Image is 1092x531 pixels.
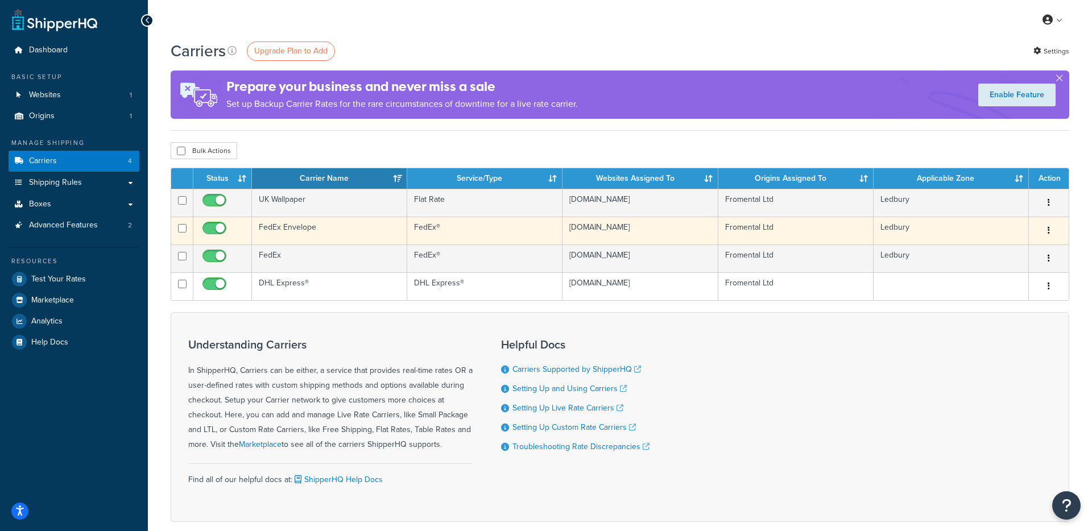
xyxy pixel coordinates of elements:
[9,332,139,352] a: Help Docs
[874,189,1029,217] td: Ledbury
[718,272,874,300] td: Fromental Ltd
[9,106,139,127] li: Origins
[9,269,139,289] a: Test Your Rates
[9,151,139,172] li: Carriers
[718,168,874,189] th: Origins Assigned To: activate to sort column ascending
[874,168,1029,189] th: Applicable Zone: activate to sort column ascending
[239,438,282,450] a: Marketplace
[9,85,139,106] a: Websites 1
[193,168,252,189] th: Status: activate to sort column ascending
[1033,43,1069,59] a: Settings
[9,72,139,82] div: Basic Setup
[171,70,226,119] img: ad-rules-rateshop-fe6ec290ccb7230408bd80ed9643f0289d75e0ffd9eb532fc0e269fcd187b520.png
[9,172,139,193] a: Shipping Rules
[31,338,68,347] span: Help Docs
[29,111,55,121] span: Origins
[1052,491,1081,520] button: Open Resource Center
[29,156,57,166] span: Carriers
[12,9,97,31] a: ShipperHQ Home
[29,178,82,188] span: Shipping Rules
[130,90,132,100] span: 1
[31,275,86,284] span: Test Your Rates
[128,221,132,230] span: 2
[252,244,407,272] td: FedEx
[252,217,407,244] td: FedEx Envelope
[9,256,139,266] div: Resources
[512,441,650,453] a: Troubleshooting Rate Discrepancies
[9,40,139,61] a: Dashboard
[247,42,335,61] a: Upgrade Plan to Add
[9,106,139,127] a: Origins 1
[512,402,623,414] a: Setting Up Live Rate Carriers
[718,189,874,217] td: Fromental Ltd
[9,151,139,172] a: Carriers 4
[29,90,61,100] span: Websites
[1029,168,1069,189] th: Action
[171,142,237,159] button: Bulk Actions
[874,244,1029,272] td: Ledbury
[562,189,718,217] td: [DOMAIN_NAME]
[407,189,562,217] td: Flat Rate
[31,317,63,326] span: Analytics
[130,111,132,121] span: 1
[407,217,562,244] td: FedEx®
[29,221,98,230] span: Advanced Features
[407,244,562,272] td: FedEx®
[188,338,473,351] h3: Understanding Carriers
[9,311,139,331] a: Analytics
[226,77,578,96] h4: Prepare your business and never miss a sale
[188,338,473,452] div: In ShipperHQ, Carriers can be either, a service that provides real-time rates OR a user-defined r...
[188,463,473,487] div: Find all of our helpful docs at:
[978,84,1056,106] a: Enable Feature
[254,45,328,57] span: Upgrade Plan to Add
[562,168,718,189] th: Websites Assigned To: activate to sort column ascending
[9,138,139,148] div: Manage Shipping
[29,200,51,209] span: Boxes
[252,272,407,300] td: DHL Express®
[512,383,627,395] a: Setting Up and Using Carriers
[226,96,578,112] p: Set up Backup Carrier Rates for the rare circumstances of downtime for a live rate carrier.
[171,40,226,62] h1: Carriers
[292,474,383,486] a: ShipperHQ Help Docs
[9,194,139,215] a: Boxes
[718,244,874,272] td: Fromental Ltd
[718,217,874,244] td: Fromental Ltd
[562,244,718,272] td: [DOMAIN_NAME]
[9,215,139,236] a: Advanced Features 2
[9,290,139,310] a: Marketplace
[407,168,562,189] th: Service/Type: activate to sort column ascending
[512,421,636,433] a: Setting Up Custom Rate Carriers
[252,168,407,189] th: Carrier Name: activate to sort column ascending
[501,338,650,351] h3: Helpful Docs
[128,156,132,166] span: 4
[9,215,139,236] li: Advanced Features
[252,189,407,217] td: UK Wallpaper
[31,296,74,305] span: Marketplace
[562,272,718,300] td: [DOMAIN_NAME]
[29,45,68,55] span: Dashboard
[512,363,641,375] a: Carriers Supported by ShipperHQ
[9,85,139,106] li: Websites
[874,217,1029,244] td: Ledbury
[407,272,562,300] td: DHL Express®
[562,217,718,244] td: [DOMAIN_NAME]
